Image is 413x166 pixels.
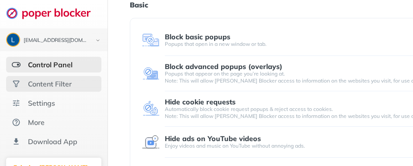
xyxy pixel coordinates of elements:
img: ACg8ocI3TpcYxhEQq69OhQ234spCZwpfbPe-Q03Hixk-HffMQxk23g=s96-c [7,34,19,46]
div: Hide cookie requests [165,98,236,106]
img: social.svg [12,80,21,88]
div: Content Filter [28,80,72,88]
img: logo-webpage.svg [6,7,100,19]
div: More [28,118,45,127]
div: Hide ads on YouTube videos [165,135,261,142]
div: Settings [28,99,55,107]
img: settings.svg [12,99,21,107]
div: lamntbrthers@gmail.com [24,38,88,44]
div: Block advanced popups (overlays) [165,62,282,70]
img: download-app.svg [12,137,21,146]
img: about.svg [12,118,21,127]
div: Block basic popups [165,33,230,41]
img: feature icon [142,133,160,151]
img: feature icon [142,65,160,82]
img: feature icon [142,31,160,49]
img: features-selected.svg [12,60,21,69]
div: Download App [28,137,77,146]
div: Control Panel [28,60,73,69]
img: chevron-bottom-black.svg [93,36,103,45]
img: feature icon [142,100,160,118]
